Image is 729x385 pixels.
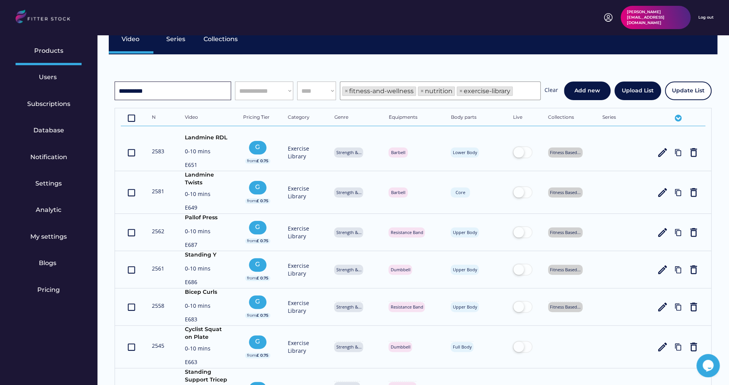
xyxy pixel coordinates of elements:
[452,304,477,310] div: Upper Body
[336,304,361,310] div: Strength &...
[152,147,169,155] div: 2583
[288,225,319,240] div: Exercise Library
[688,187,699,198] button: delete_outline
[688,227,699,238] button: delete_outline
[185,190,228,200] div: 0-10 mins
[336,344,361,350] div: Strength &...
[185,265,228,274] div: 0-10 mins
[152,227,169,235] div: 2562
[127,342,136,352] text: crop_din
[204,35,238,43] div: Collections
[251,337,264,346] div: G
[451,114,498,122] div: Body parts
[127,112,136,124] button: crop_din
[390,304,423,310] div: Resistance Band
[185,227,228,237] div: 0-10 mins
[657,147,668,158] button: edit
[127,302,136,312] text: crop_din
[657,187,668,198] button: edit
[288,114,319,122] div: Category
[185,134,228,144] div: Landmine RDL
[390,229,423,235] div: Resistance Band
[247,238,256,244] div: from
[39,73,58,82] div: Users
[452,267,477,272] div: Upper Body
[288,299,319,314] div: Exercise Library
[688,301,699,313] button: delete_outline
[185,214,228,224] div: Pallof Press
[185,278,228,288] div: E686
[288,185,319,200] div: Exercise Library
[185,204,228,213] div: E649
[390,189,406,195] div: Barbell
[127,341,136,353] button: crop_din
[418,87,455,96] li: nutrition
[688,264,699,276] button: delete_outline
[152,302,169,310] div: 2558
[16,10,77,26] img: LOGO.svg
[390,344,410,350] div: Dumbbell
[127,187,136,197] text: crop_din
[185,358,228,368] div: E663
[127,113,136,123] text: crop_din
[127,264,136,276] button: crop_din
[251,143,264,151] div: G
[288,339,319,354] div: Exercise Library
[152,342,169,350] div: 2545
[152,187,169,195] div: 2581
[185,147,228,157] div: 0-10 mins
[288,262,319,277] div: Exercise Library
[452,149,477,155] div: Lower Body
[420,88,424,94] span: ×
[336,189,361,195] div: Strength &...
[452,189,468,195] div: Core
[457,87,513,96] li: exercise-library
[247,158,256,164] div: from
[247,353,256,358] div: from
[152,265,169,272] div: 2561
[127,147,136,157] text: crop_din
[550,304,581,310] div: Fitness Based...
[39,259,58,267] div: Blogs
[657,301,668,313] button: edit
[550,229,581,235] div: Fitness Based...
[35,179,62,188] div: Settings
[247,276,256,281] div: from
[122,35,141,43] div: Video
[604,13,613,22] img: profile-circle.svg
[127,187,136,198] button: crop_din
[247,198,256,204] div: from
[251,260,264,269] div: G
[127,301,136,313] button: crop_din
[390,149,406,155] div: Barbell
[657,341,668,353] button: edit
[127,227,136,237] text: crop_din
[243,114,272,122] div: Pricing Tier
[256,198,268,204] div: £ 0.75
[127,147,136,158] button: crop_din
[550,189,581,195] div: Fitness Based...
[390,267,410,272] div: Dumbbell
[657,227,668,238] button: edit
[127,265,136,274] text: crop_din
[185,161,228,171] div: E651
[513,114,532,122] div: Live
[185,251,228,261] div: Standing Y
[251,297,264,306] div: G
[627,9,684,26] div: [PERSON_NAME][EMAIL_ADDRESS][DOMAIN_NAME]
[688,341,699,353] text: delete_outline
[550,267,581,272] div: Fitness Based...
[33,126,64,135] div: Database
[459,88,463,94] span: ×
[152,114,169,122] div: N
[698,15,713,20] div: Log out
[127,227,136,238] button: crop_din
